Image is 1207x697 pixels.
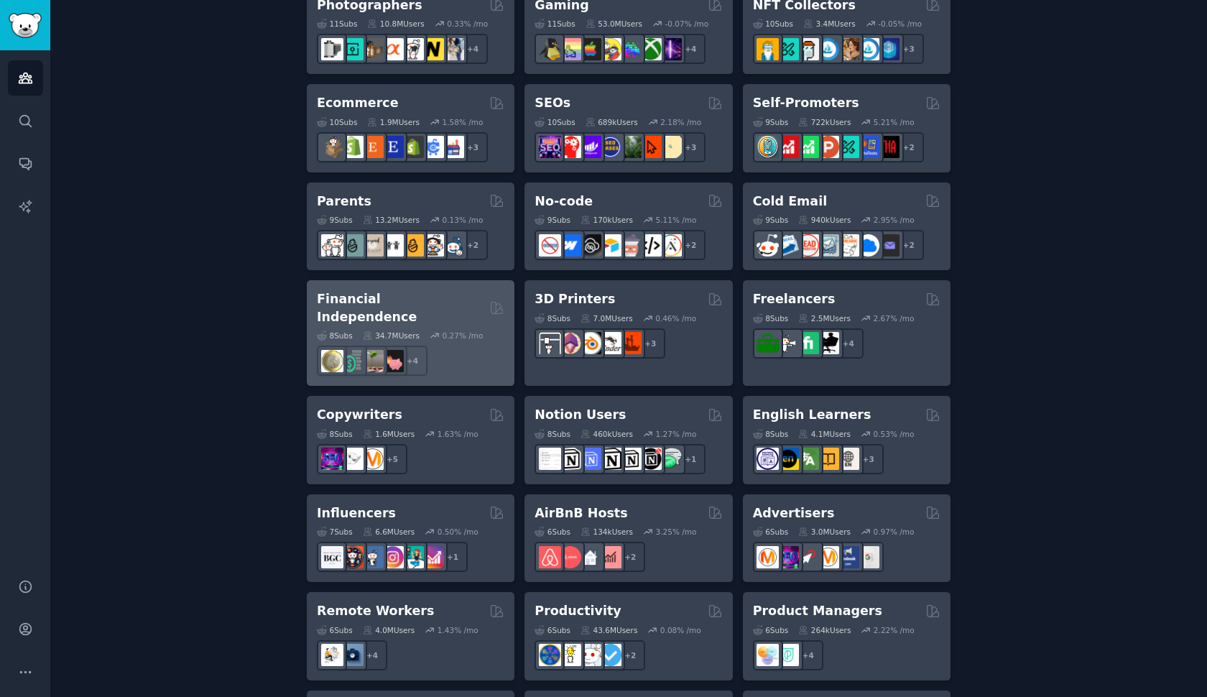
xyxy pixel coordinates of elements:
[798,215,851,225] div: 940k Users
[639,234,662,257] img: NoCodeMovement
[321,448,343,470] img: SEO
[535,19,575,29] div: 11 Sub s
[535,602,621,620] h2: Productivity
[381,546,404,568] img: InstagramMarketing
[753,19,793,29] div: 10 Sub s
[599,644,621,666] img: getdisciplined
[797,332,819,354] img: Fiverr
[443,117,484,127] div: 1.58 % /mo
[438,542,468,572] div: + 1
[874,527,915,537] div: 0.97 % /mo
[675,230,706,260] div: + 2
[837,546,859,568] img: FacebookAds
[363,429,415,439] div: 1.6M Users
[535,527,570,537] div: 6 Sub s
[535,117,575,127] div: 10 Sub s
[878,19,922,29] div: -0.05 % /mo
[599,38,621,60] img: GamerPals
[837,448,859,470] img: Learn_English
[854,444,884,474] div: + 3
[619,332,642,354] img: FixMyPrint
[341,448,364,470] img: KeepWriting
[817,38,839,60] img: OpenSeaNFT
[798,625,851,635] div: 264k Users
[874,429,915,439] div: 0.53 % /mo
[422,136,444,158] img: ecommercemarketing
[777,644,799,666] img: ProductMgmt
[599,448,621,470] img: NotionGeeks
[753,406,871,424] h2: English Learners
[422,546,444,568] img: InstagramGrowthTips
[422,38,444,60] img: Nikon
[753,94,859,112] h2: Self-Promoters
[559,546,581,568] img: AirBnBHosts
[757,448,779,470] img: languagelearning
[381,350,404,372] img: fatFIRE
[599,136,621,158] img: SEO_cases
[877,38,900,60] img: DigitalItems
[357,640,387,670] div: + 4
[798,527,851,537] div: 3.0M Users
[317,290,484,326] h2: Financial Independence
[660,117,701,127] div: 2.18 % /mo
[586,117,638,127] div: 689k Users
[777,234,799,257] img: Emailmarketing
[443,215,484,225] div: 0.13 % /mo
[559,332,581,354] img: 3Dmodeling
[753,117,789,127] div: 9 Sub s
[586,19,642,29] div: 53.0M Users
[539,546,561,568] img: airbnb_hosts
[317,331,353,341] div: 8 Sub s
[894,34,924,64] div: + 3
[442,136,464,158] img: ecommerce_growth
[753,193,827,211] h2: Cold Email
[660,136,682,158] img: The_SEO
[579,644,601,666] img: productivity
[599,234,621,257] img: Airtable
[361,234,384,257] img: beyondthebump
[639,136,662,158] img: GoogleSearchConsole
[341,644,364,666] img: work
[579,546,601,568] img: rentalproperties
[361,546,384,568] img: Instagram
[447,19,488,29] div: 0.33 % /mo
[777,38,799,60] img: NFTMarketplace
[341,136,364,158] img: shopify
[317,602,434,620] h2: Remote Workers
[877,136,900,158] img: TestMyApp
[874,215,915,225] div: 2.95 % /mo
[857,234,879,257] img: B2BSaaS
[579,448,601,470] img: FreeNotionTemplates
[361,350,384,372] img: Fire
[442,38,464,60] img: WeddingPhotography
[753,625,789,635] div: 6 Sub s
[798,313,851,323] div: 2.5M Users
[321,38,343,60] img: analog
[757,546,779,568] img: marketing
[639,448,662,470] img: BestNotionTemplates
[363,331,420,341] div: 34.7M Users
[757,38,779,60] img: NFTExchange
[317,625,353,635] div: 6 Sub s
[615,542,645,572] div: + 2
[817,332,839,354] img: Freelancers
[539,234,561,257] img: nocode
[361,136,384,158] img: Etsy
[797,448,819,470] img: language_exchange
[438,429,478,439] div: 1.63 % /mo
[317,215,353,225] div: 9 Sub s
[458,230,488,260] div: + 2
[361,38,384,60] img: AnalogCommunity
[317,406,402,424] h2: Copywriters
[793,640,823,670] div: + 4
[317,527,353,537] div: 7 Sub s
[757,136,779,158] img: AppIdeas
[777,546,799,568] img: SEO
[581,527,633,537] div: 134k Users
[833,328,864,359] div: + 4
[438,625,478,635] div: 1.43 % /mo
[656,429,697,439] div: 1.27 % /mo
[817,234,839,257] img: coldemail
[753,290,836,308] h2: Freelancers
[539,448,561,470] img: Notiontemplates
